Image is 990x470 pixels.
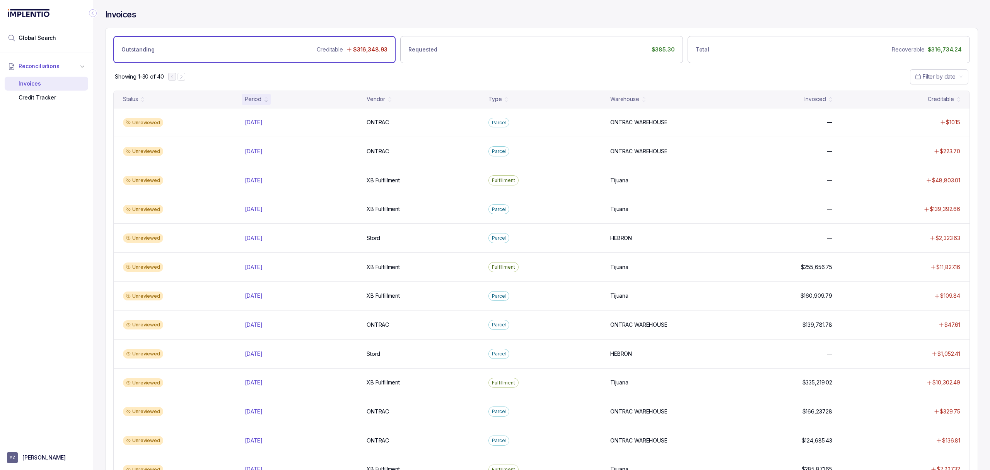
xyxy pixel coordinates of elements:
[910,69,968,84] button: Date Range Picker
[610,437,667,444] p: ONTRAC WAREHOUSE
[935,234,960,242] p: $2,323.63
[367,321,389,329] p: ONTRAC
[492,292,506,300] p: Parcel
[367,148,389,155] p: ONTRAC
[5,58,88,75] button: Reconciliations
[11,77,82,91] div: Invoices
[245,234,263,242] p: [DATE]
[245,379,263,386] p: [DATE]
[610,408,667,415] p: ONTRAC WAREHOUSE
[892,46,924,53] p: Recoverable
[610,350,632,358] p: HEBRON
[610,118,667,126] p: ONTRAC WAREHOUSE
[610,205,628,213] p: Tijuana
[115,73,164,81] p: Showing 1-30 of 40
[178,73,185,81] button: Next Page
[802,437,832,444] p: $124,685.43
[932,379,960,386] p: $10,302.49
[123,292,163,301] div: Unreviewed
[11,91,82,105] div: Credit Tracker
[7,452,18,463] span: User initials
[367,379,400,386] p: XB Fulfillment
[610,379,628,386] p: Tijuana
[245,263,263,271] p: [DATE]
[123,147,163,156] div: Unreviewed
[123,118,163,127] div: Unreviewed
[123,378,163,388] div: Unreviewed
[932,177,960,184] p: $48,803.01
[123,205,163,214] div: Unreviewed
[801,263,832,271] p: $255,656.75
[610,177,628,184] p: Tijuana
[827,148,832,155] p: —
[367,205,400,213] p: XB Fulfillment
[923,73,956,80] span: Filter by date
[942,437,960,444] p: $136.81
[610,148,667,155] p: ONTRAC WAREHOUSE
[245,350,263,358] p: [DATE]
[88,9,97,18] div: Collapse Icon
[930,205,960,213] p: $139,392.66
[928,46,962,53] p: $316,734.24
[367,350,380,358] p: Stord
[22,454,66,461] p: [PERSON_NAME]
[801,292,832,300] p: $160,909.79
[408,46,437,53] p: Requested
[105,9,136,20] h4: Invoices
[123,262,163,272] div: Unreviewed
[492,177,515,184] p: Fulfillment
[936,263,960,271] p: $11,827.16
[944,321,960,329] p: $47.61
[928,95,954,103] div: Creditable
[5,75,88,106] div: Reconciliations
[115,73,164,81] div: Remaining page entries
[802,379,832,386] p: $335,219.02
[946,118,960,126] p: $10.15
[317,46,343,53] p: Creditable
[610,95,639,103] div: Warehouse
[7,452,86,463] button: User initials[PERSON_NAME]
[353,46,387,53] p: $316,348.93
[492,206,506,213] p: Parcel
[245,408,263,415] p: [DATE]
[245,118,263,126] p: [DATE]
[245,205,263,213] p: [DATE]
[367,292,400,300] p: XB Fulfillment
[492,321,506,329] p: Parcel
[123,233,163,243] div: Unreviewed
[245,292,263,300] p: [DATE]
[367,263,400,271] p: XB Fulfillment
[488,95,502,103] div: Type
[827,350,832,358] p: —
[492,408,506,415] p: Parcel
[123,349,163,359] div: Unreviewed
[940,408,960,415] p: $329.75
[652,46,675,53] p: $385.30
[492,379,515,387] p: Fulfillment
[940,292,960,300] p: $109.84
[367,408,389,415] p: ONTRAC
[367,177,400,184] p: XB Fulfillment
[19,62,60,70] span: Reconciliations
[245,437,263,444] p: [DATE]
[245,177,263,184] p: [DATE]
[245,148,263,155] p: [DATE]
[696,46,709,53] p: Total
[492,350,506,358] p: Parcel
[915,73,956,81] search: Date Range Picker
[492,263,515,271] p: Fulfillment
[123,176,163,185] div: Unreviewed
[492,148,506,155] p: Parcel
[937,350,960,358] p: $1,052.41
[610,321,667,329] p: ONTRAC WAREHOUSE
[123,320,163,329] div: Unreviewed
[245,95,261,103] div: Period
[123,436,163,445] div: Unreviewed
[123,407,163,416] div: Unreviewed
[827,118,832,126] p: —
[19,34,56,42] span: Global Search
[367,95,385,103] div: Vendor
[804,95,826,103] div: Invoiced
[492,119,506,127] p: Parcel
[610,234,632,242] p: HEBRON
